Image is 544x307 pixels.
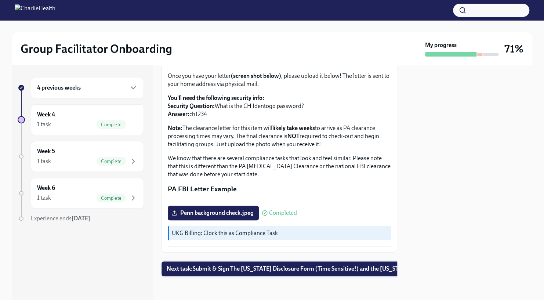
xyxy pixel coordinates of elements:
div: 4 previous weeks [31,77,144,98]
a: Week 41 taskComplete [18,104,144,135]
strong: Security Question: [168,102,215,109]
p: What is the CH Identogo password? ch1234 [168,94,391,118]
span: Complete [97,122,126,127]
a: Week 61 taskComplete [18,178,144,209]
strong: likely take weeks [272,124,315,131]
h6: Week 5 [37,147,55,155]
strong: (screen shot below) [231,72,281,79]
span: Complete [97,195,126,201]
strong: Note: [168,124,182,131]
h3: 71% [504,42,523,55]
h6: 4 previous weeks [37,84,81,92]
p: Once you have your letter , please upload it below! The letter is sent to your home address via p... [168,72,391,88]
span: Complete [97,159,126,164]
a: Week 51 taskComplete [18,141,144,172]
div: 1 task [37,157,51,165]
button: Next task:Submit & Sign The [US_STATE] Disclosure Form (Time Sensitive!) and the [US_STATE] Backg... [162,261,464,276]
div: 1 task [37,120,51,129]
span: Penn background check.jpeg [173,209,254,217]
h6: Week 6 [37,184,55,192]
strong: My progress [425,41,457,49]
span: Experience ends [31,215,90,222]
span: Completed [269,210,297,216]
img: CharlieHealth [15,4,55,16]
h2: Group Facilitator Onboarding [21,41,172,56]
h6: Week 4 [37,111,55,119]
div: 1 task [37,194,51,202]
strong: [DATE] [72,215,90,222]
strong: Answer: [168,111,189,118]
strong: NOT [287,133,300,140]
p: The clearance letter for this item will to arrive as PA clearance processing times may vary. The ... [168,124,391,148]
p: PA FBI Letter Example [168,184,391,194]
span: Next task : Submit & Sign The [US_STATE] Disclosure Form (Time Sensitive!) and the [US_STATE] Bac... [167,265,459,272]
p: UKG Billing: Clock this as Compliance Task [172,229,388,237]
label: Penn background check.jpeg [168,206,259,220]
p: We know that there are several compliance tasks that look and feel similar. Please note that this... [168,154,391,178]
strong: You'll need the following security info: [168,94,264,101]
